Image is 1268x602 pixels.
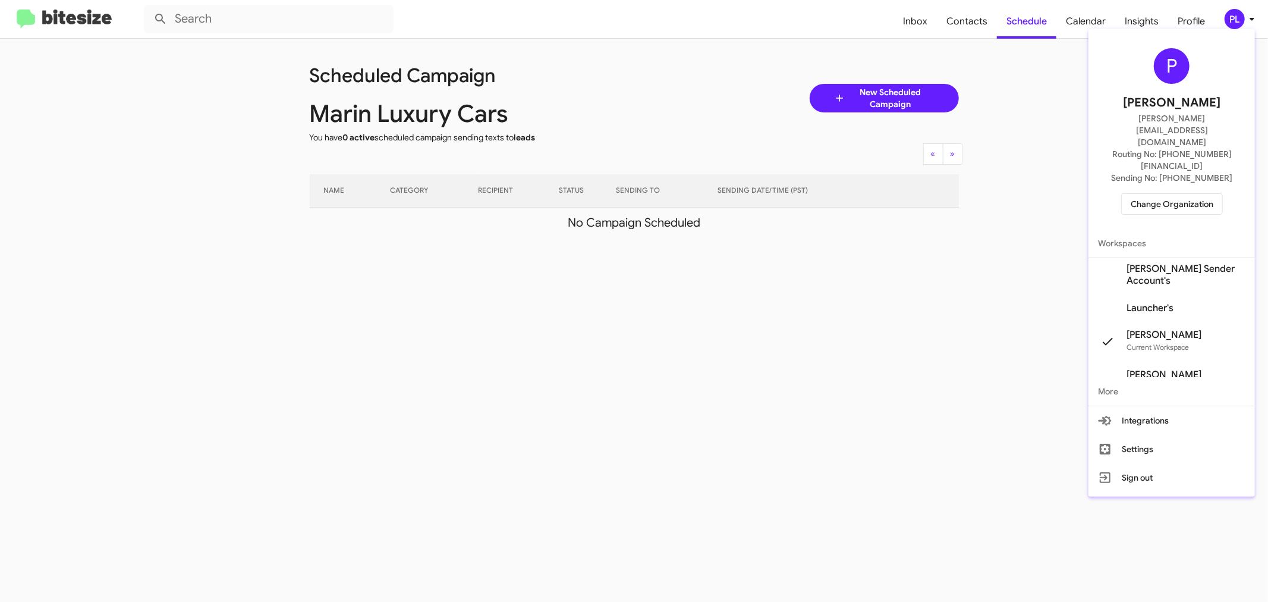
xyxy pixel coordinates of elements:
[1088,229,1255,258] span: Workspaces
[1127,329,1201,341] span: [PERSON_NAME]
[1121,193,1223,215] button: Change Organization
[1111,172,1232,184] span: Sending No: [PHONE_NUMBER]
[1127,263,1245,287] span: [PERSON_NAME] Sender Account's
[1127,343,1189,352] span: Current Workspace
[1088,377,1255,406] span: More
[1103,148,1241,172] span: Routing No: [PHONE_NUMBER][FINANCIAL_ID]
[1088,406,1255,435] button: Integrations
[1103,112,1241,148] span: [PERSON_NAME][EMAIL_ADDRESS][DOMAIN_NAME]
[1127,302,1173,314] span: Launcher's
[1131,194,1213,214] span: Change Organization
[1123,93,1220,112] span: [PERSON_NAME]
[1154,48,1190,84] div: P
[1127,369,1201,381] span: [PERSON_NAME]
[1088,435,1255,463] button: Settings
[1088,463,1255,492] button: Sign out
